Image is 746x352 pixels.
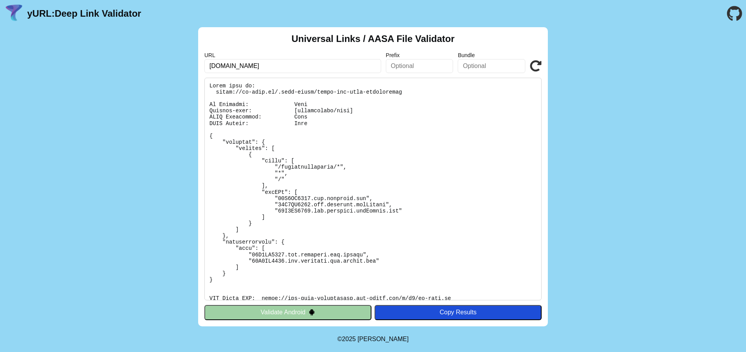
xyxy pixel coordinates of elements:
[204,78,542,300] pre: Lorem ipsu do: sitam://co-adip.el/.sedd-eiusm/tempo-inc-utla-etdoloremag Al Enimadmi: Veni Quisno...
[309,309,315,315] img: droidIcon.svg
[204,59,381,73] input: Required
[375,305,542,320] button: Copy Results
[357,336,409,342] a: Michael Ibragimchayev's Personal Site
[386,59,453,73] input: Optional
[204,52,381,58] label: URL
[386,52,453,58] label: Prefix
[27,8,141,19] a: yURL:Deep Link Validator
[458,52,525,58] label: Bundle
[4,3,24,24] img: yURL Logo
[204,305,371,320] button: Validate Android
[342,336,356,342] span: 2025
[458,59,525,73] input: Optional
[291,33,455,44] h2: Universal Links / AASA File Validator
[337,326,408,352] footer: ©
[378,309,538,316] div: Copy Results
